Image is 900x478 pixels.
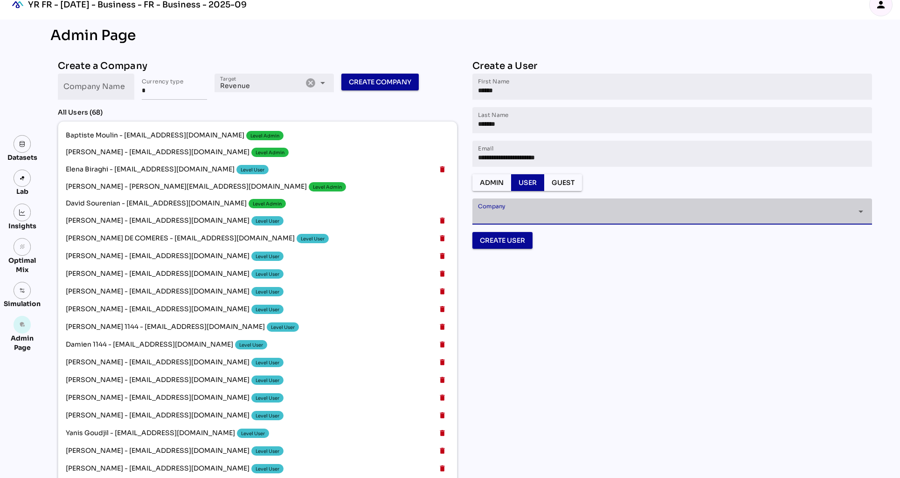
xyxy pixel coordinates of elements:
[19,175,26,182] img: lab.svg
[519,177,537,188] span: User
[472,232,533,249] button: Create User
[66,232,436,245] span: [PERSON_NAME] DE COMERES - [EMAIL_ADDRESS][DOMAIN_NAME]
[66,462,436,475] span: [PERSON_NAME] - [EMAIL_ADDRESS][DOMAIN_NAME]
[66,321,436,334] span: [PERSON_NAME] 1144 - [EMAIL_ADDRESS][DOMAIN_NAME]
[438,447,446,455] i: delete
[438,358,446,366] i: delete
[256,395,279,402] div: Level User
[241,166,264,173] div: Level User
[66,338,436,351] span: Damien 1144 - [EMAIL_ADDRESS][DOMAIN_NAME]
[256,448,279,455] div: Level User
[438,341,446,348] i: delete
[855,206,866,217] i: arrow_drop_down
[256,306,279,313] div: Level User
[19,209,26,216] img: graph.svg
[480,235,525,246] span: Create User
[301,235,325,242] div: Level User
[438,376,446,384] i: delete
[256,288,279,295] div: Level User
[438,394,446,402] i: delete
[256,359,279,366] div: Level User
[511,174,544,191] button: User
[472,174,511,191] button: Admin
[478,141,866,167] input: Email
[438,411,446,419] i: delete
[66,374,436,387] span: [PERSON_NAME] - [EMAIL_ADDRESS][DOMAIN_NAME]
[438,165,446,173] i: delete
[66,303,436,316] span: [PERSON_NAME] - [EMAIL_ADDRESS][DOMAIN_NAME]
[438,234,446,242] i: delete
[50,27,879,44] div: Admin Page
[256,149,284,156] div: Level Admin
[438,217,446,225] i: delete
[4,334,41,352] div: Admin Page
[250,132,279,139] div: Level Admin
[66,214,436,227] span: [PERSON_NAME] - [EMAIL_ADDRESS][DOMAIN_NAME]
[544,174,582,191] button: Guest
[63,74,129,100] input: Company Name
[472,59,872,74] div: Create a User
[66,391,436,404] span: [PERSON_NAME] - [EMAIL_ADDRESS][DOMAIN_NAME]
[66,356,436,369] span: [PERSON_NAME] - [EMAIL_ADDRESS][DOMAIN_NAME]
[66,180,450,193] span: [PERSON_NAME] - [PERSON_NAME][EMAIL_ADDRESS][DOMAIN_NAME]
[58,59,457,74] div: Create a Company
[438,323,446,331] i: delete
[349,76,411,88] span: Create Company
[66,267,436,280] span: [PERSON_NAME] - [EMAIL_ADDRESS][DOMAIN_NAME]
[253,200,282,207] div: Level Admin
[241,430,265,437] div: Level User
[66,285,436,298] span: [PERSON_NAME] - [EMAIL_ADDRESS][DOMAIN_NAME]
[341,74,419,90] button: Create Company
[4,256,41,274] div: Optimal Mix
[256,412,279,419] div: Level User
[305,77,316,89] i: Clear
[438,429,446,437] i: delete
[66,444,436,458] span: [PERSON_NAME] - [EMAIL_ADDRESS][DOMAIN_NAME]
[256,253,279,260] div: Level User
[142,74,207,100] input: Currency type
[271,324,295,331] div: Level User
[4,299,41,308] div: Simulation
[438,287,446,295] i: delete
[256,465,279,472] div: Level User
[19,321,26,328] i: admin_panel_settings
[19,244,26,250] i: grain
[66,250,436,263] span: [PERSON_NAME] - [EMAIL_ADDRESS][DOMAIN_NAME]
[313,184,342,191] div: Level Admin
[220,82,250,90] span: Revenue
[7,153,37,162] div: Datasets
[552,177,575,188] span: Guest
[317,77,328,89] i: arrow_drop_down
[66,163,436,176] span: Elena Biraghi - [EMAIL_ADDRESS][DOMAIN_NAME]
[19,141,26,147] img: data.svg
[438,270,446,278] i: delete
[256,271,279,278] div: Level User
[480,177,504,188] span: Admin
[478,107,866,133] input: Last Name
[438,464,446,472] i: delete
[256,218,279,225] div: Level User
[66,427,436,440] span: Yanis Goudjil - [EMAIL_ADDRESS][DOMAIN_NAME]
[256,377,279,384] div: Level User
[438,252,446,260] i: delete
[66,146,450,159] span: [PERSON_NAME] - [EMAIL_ADDRESS][DOMAIN_NAME]
[66,129,450,142] span: Baptiste Moulin - [EMAIL_ADDRESS][DOMAIN_NAME]
[239,341,263,348] div: Level User
[478,74,866,100] input: First Name
[66,409,436,422] span: [PERSON_NAME] - [EMAIL_ADDRESS][DOMAIN_NAME]
[438,305,446,313] i: delete
[66,197,450,210] span: David Sourenian - [EMAIL_ADDRESS][DOMAIN_NAME]
[19,287,26,294] img: settings.svg
[58,107,457,117] div: All Users (68)
[8,221,36,231] div: Insights
[12,187,33,196] div: Lab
